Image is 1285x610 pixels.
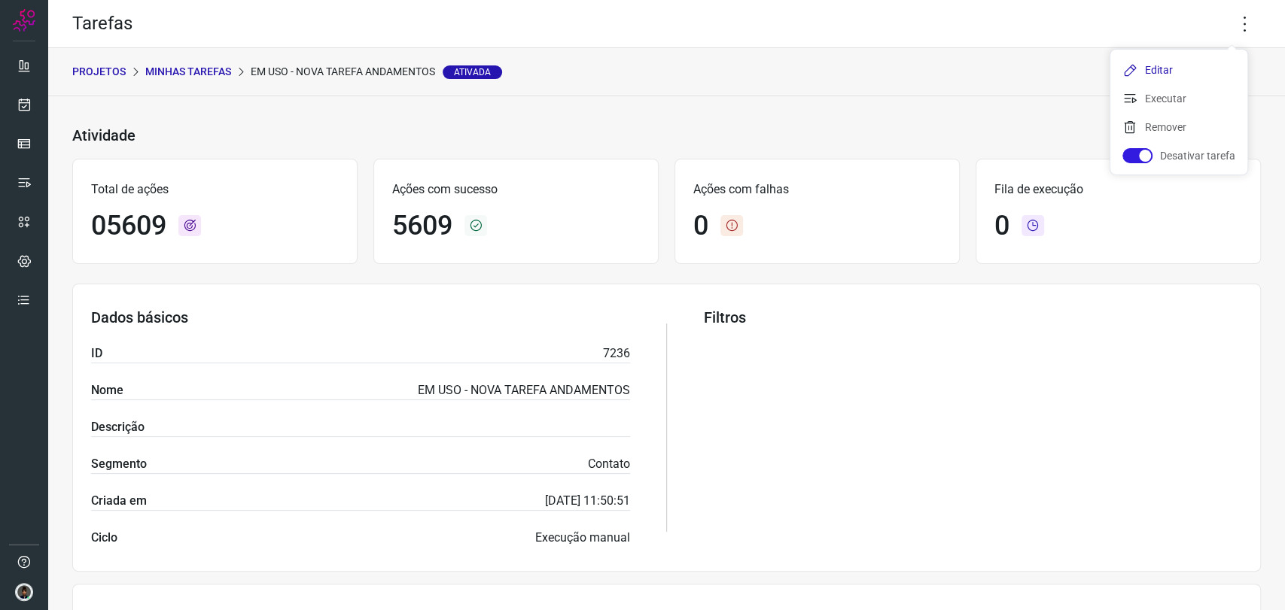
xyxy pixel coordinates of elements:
[251,64,502,80] p: EM USO - NOVA TAREFA ANDAMENTOS
[603,344,630,363] p: 7236
[994,181,1242,199] p: Fila de execução
[91,529,117,547] label: Ciclo
[1110,115,1247,139] li: Remover
[392,181,640,199] p: Ações com sucesso
[994,210,1009,242] h1: 0
[693,210,708,242] h1: 0
[392,210,452,242] h1: 5609
[91,381,123,399] label: Nome
[91,418,145,436] label: Descrição
[535,529,630,547] p: Execução manual
[91,181,339,199] p: Total de ações
[91,455,147,473] label: Segmento
[91,492,147,510] label: Criada em
[72,64,126,80] p: PROJETOS
[693,181,941,199] p: Ações com falhas
[13,9,35,32] img: Logo
[91,308,630,326] h3: Dados básicos
[72,126,136,144] h3: Atividade
[588,455,630,473] p: Contato
[418,381,630,399] p: EM USO - NOVA TAREFA ANDAMENTOS
[15,583,33,601] img: d44150f10045ac5288e451a80f22ca79.png
[545,492,630,510] p: [DATE] 11:50:51
[91,210,166,242] h1: 05609
[703,308,1242,326] h3: Filtros
[72,13,132,35] h2: Tarefas
[1110,58,1247,82] li: Editar
[91,344,102,363] label: ID
[145,64,231,80] p: Minhas Tarefas
[1110,144,1247,168] li: Desativar tarefa
[443,65,502,79] span: Ativada
[1110,86,1247,111] li: Executar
